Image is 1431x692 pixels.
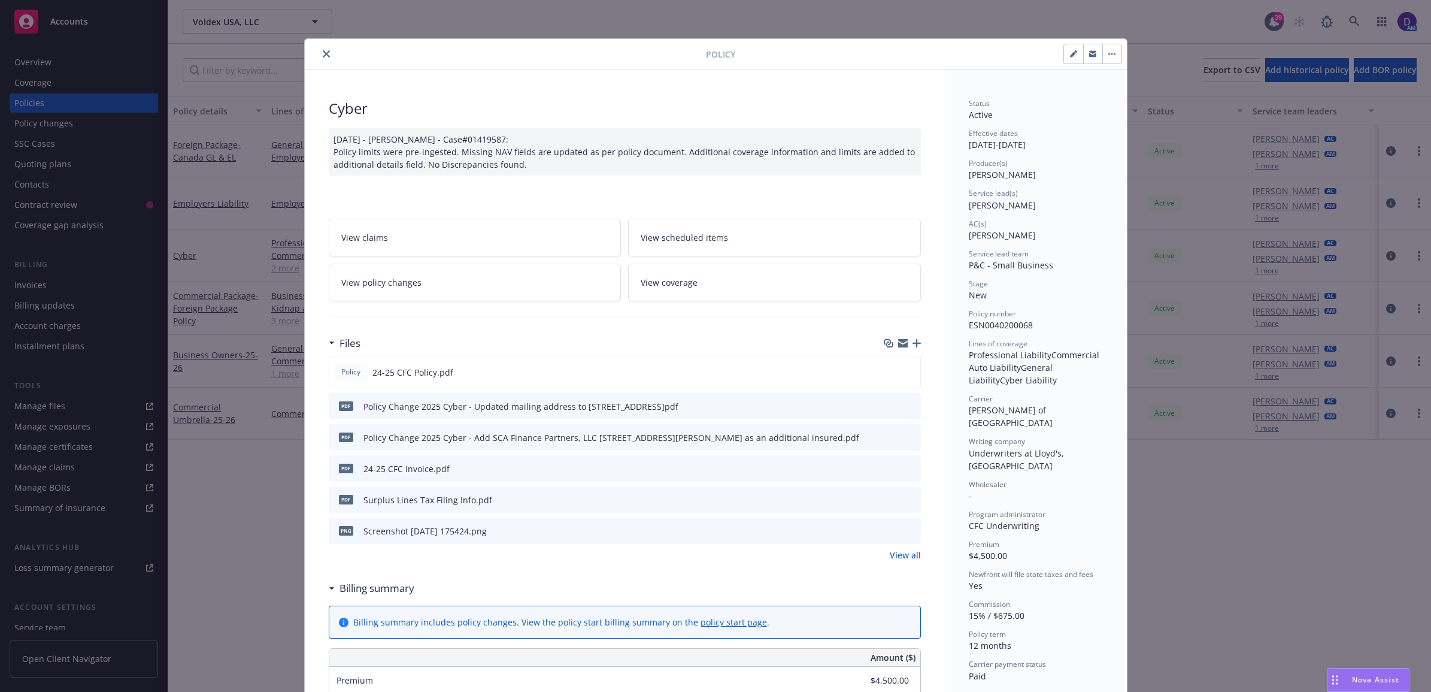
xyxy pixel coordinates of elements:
[905,525,916,537] button: preview file
[969,490,972,501] span: -
[969,128,1018,138] span: Effective dates
[969,670,986,682] span: Paid
[339,401,353,410] span: pdf
[641,276,698,289] span: View coverage
[969,610,1024,621] span: 15% / $675.00
[969,289,987,301] span: New
[341,276,422,289] span: View policy changes
[886,463,896,475] button: download file
[969,229,1036,241] span: [PERSON_NAME]
[1352,675,1399,685] span: Nova Assist
[905,431,916,444] button: preview file
[339,336,360,351] h3: Files
[905,366,915,379] button: preview file
[969,404,1053,428] span: [PERSON_NAME] of [GEOGRAPHIC_DATA]
[363,463,450,475] div: 24-25 CFC Invoice.pdf
[319,47,334,61] button: close
[969,249,1029,259] span: Service lead team
[969,569,1093,579] span: Newfront will file state taxes and fees
[969,169,1036,180] span: [PERSON_NAME]
[969,98,990,108] span: Status
[969,259,1053,271] span: P&C - Small Business
[969,158,1008,168] span: Producer(s)
[969,394,993,404] span: Carrier
[701,617,767,628] a: policy start page
[1327,669,1342,691] div: Drag to move
[969,539,999,549] span: Premium
[969,479,1006,489] span: Wholesaler
[886,494,896,506] button: download file
[329,128,921,176] div: [DATE] - [PERSON_NAME] - Case#01419587: Policy limits were pre-ingested. Missing NAV fields are u...
[905,400,916,413] button: preview file
[969,362,1055,386] span: General Liability
[886,525,896,537] button: download file
[838,672,916,690] input: 0.00
[969,436,1025,446] span: Writing company
[969,188,1018,198] span: Service lead(s)
[628,264,921,301] a: View coverage
[969,659,1046,669] span: Carrier payment status
[339,464,353,473] span: pdf
[706,48,735,61] span: Policy
[339,495,353,504] span: pdf
[969,550,1007,561] span: $4,500.00
[969,339,1027,349] span: Lines of coverage
[329,98,921,119] div: Cyber
[969,109,993,120] span: Active
[969,640,1011,651] span: 12 months
[628,219,921,256] a: View scheduled items
[353,616,769,628] div: Billing summary includes policy changes. View the policy start billing summary on the .
[336,675,373,686] span: Premium
[905,463,916,475] button: preview file
[905,494,916,506] button: preview file
[341,231,388,244] span: View claims
[969,309,1016,319] span: Policy number
[969,319,1033,331] span: ESN0040200068
[886,431,896,444] button: download file
[339,526,353,535] span: png
[363,400,678,413] div: Policy Change 2025 Cyber - Updated mailing address to [STREET_ADDRESS]pdf
[641,231,728,244] span: View scheduled items
[969,349,1102,373] span: Commercial Auto Liability
[339,367,363,377] span: Policy
[329,581,414,596] div: Billing summary
[886,366,895,379] button: download file
[329,336,360,351] div: Files
[339,581,414,596] h3: Billing summary
[969,599,1010,609] span: Commission
[363,494,492,506] div: Surplus Lines Tax Filing Info.pdf
[1327,668,1409,692] button: Nova Assist
[329,219,621,256] a: View claims
[363,431,859,444] div: Policy Change 2025 Cyber - Add SCA Finance Partners, LLC [STREET_ADDRESS][PERSON_NAME] as an addi...
[969,629,1006,639] span: Policy term
[1000,374,1057,386] span: Cyber Liability
[871,651,915,664] span: Amount ($)
[372,366,453,379] span: 24-25 CFC Policy.pdf
[969,448,1066,472] span: Underwriters at Lloyd's, [GEOGRAPHIC_DATA]
[363,525,487,537] div: Screenshot [DATE] 175424.png
[969,279,988,289] span: Stage
[886,400,896,413] button: download file
[339,433,353,442] span: pdf
[969,520,1039,531] span: CFC Underwriting
[969,200,1036,211] span: [PERSON_NAME]
[969,219,987,229] span: AC(s)
[890,549,921,561] a: View all
[329,264,621,301] a: View policy changes
[969,509,1045,519] span: Program administrator
[969,580,983,591] span: Yes
[969,128,1103,151] div: [DATE] - [DATE]
[969,349,1051,361] span: Professional Liability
